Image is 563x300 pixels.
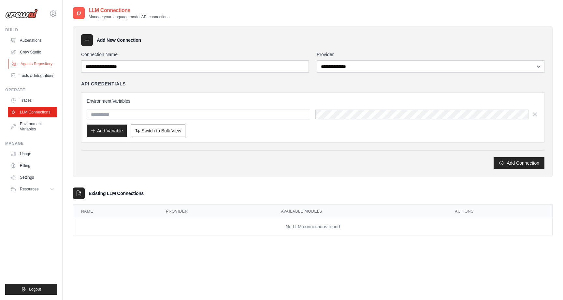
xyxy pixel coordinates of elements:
[73,218,552,235] td: No LLM connections found
[8,59,58,69] a: Agents Repository
[5,9,38,19] img: Logo
[89,7,169,14] h2: LLM Connections
[8,149,57,159] a: Usage
[494,157,544,169] button: Add Connection
[87,125,127,137] button: Add Variable
[5,141,57,146] div: Manage
[89,14,169,20] p: Manage your language model API connections
[29,287,41,292] span: Logout
[8,95,57,106] a: Traces
[87,98,539,104] h3: Environment Variables
[8,119,57,134] a: Environment Variables
[8,184,57,194] button: Resources
[81,81,126,87] h4: API Credentials
[317,51,544,58] label: Provider
[8,107,57,117] a: LLM Connections
[273,205,447,218] th: Available Models
[141,127,181,134] span: Switch to Bulk View
[8,47,57,57] a: Crew Studio
[89,190,144,197] h3: Existing LLM Connections
[8,172,57,183] a: Settings
[5,27,57,33] div: Build
[5,284,57,295] button: Logout
[131,125,185,137] button: Switch to Bulk View
[8,160,57,171] a: Billing
[447,205,552,218] th: Actions
[73,205,158,218] th: Name
[5,87,57,93] div: Operate
[97,37,141,43] h3: Add New Connection
[20,187,38,192] span: Resources
[158,205,273,218] th: Provider
[8,70,57,81] a: Tools & Integrations
[8,35,57,46] a: Automations
[81,51,309,58] label: Connection Name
